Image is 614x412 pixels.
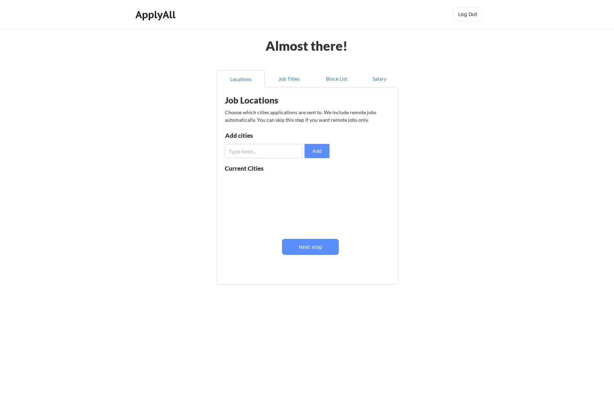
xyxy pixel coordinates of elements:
button: Block List [313,70,361,87]
button: Salary [361,70,398,87]
div: Add cities [225,132,299,139]
input: Type here... [225,144,302,158]
div: Job Locations [225,96,315,105]
button: Locations [217,70,265,87]
button: Next step [282,239,339,255]
div: ApplyAll [135,9,178,21]
div: Current Cities [225,165,279,171]
div: Choose which cities applications are sent to. We include remote jobs automatically. You can skip ... [225,109,389,124]
button: Log Out [454,7,482,21]
button: Job Titles [265,70,313,87]
div: Almost there! [257,39,357,52]
button: Add [304,144,330,158]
